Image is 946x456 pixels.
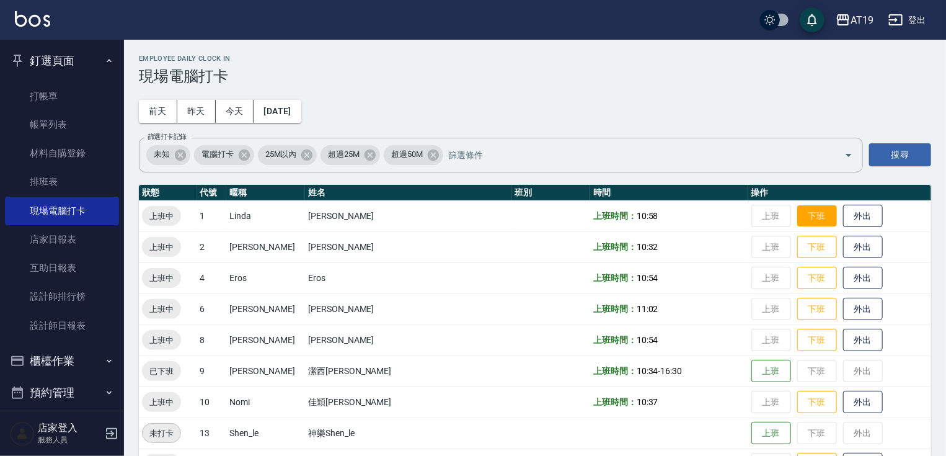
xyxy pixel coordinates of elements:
[883,9,931,32] button: 登出
[5,197,119,225] a: 現場電腦打卡
[197,324,226,355] td: 8
[305,418,511,449] td: 神樂Shen_le
[797,267,837,290] button: 下班
[843,329,883,352] button: 外出
[197,418,226,449] td: 13
[5,311,119,340] a: 設計師日報表
[800,7,824,32] button: save
[197,231,226,262] td: 2
[748,185,931,201] th: 操作
[226,185,305,201] th: 暱稱
[305,262,511,293] td: Eros
[5,82,119,110] a: 打帳單
[142,210,181,223] span: 上班中
[637,211,658,221] span: 10:58
[305,355,511,387] td: 潔西[PERSON_NAME]
[511,185,590,201] th: 班別
[142,396,181,409] span: 上班中
[258,148,304,161] span: 25M以內
[637,397,658,407] span: 10:37
[226,418,305,449] td: Shen_le
[843,267,883,290] button: 外出
[5,409,119,441] button: 報表及分析
[5,225,119,254] a: 店家日報表
[142,365,181,378] span: 已下班
[197,387,226,418] td: 10
[590,355,748,387] td: -
[305,387,511,418] td: 佳穎[PERSON_NAME]
[305,231,511,262] td: [PERSON_NAME]
[139,185,197,201] th: 狀態
[5,254,119,282] a: 互助日報表
[751,360,791,383] button: 上班
[146,145,190,165] div: 未知
[142,303,181,316] span: 上班中
[593,242,637,252] b: 上班時間：
[839,145,859,165] button: Open
[38,434,101,445] p: 服務人員
[797,329,837,352] button: 下班
[226,262,305,293] td: Eros
[637,304,658,314] span: 11:02
[38,422,101,434] h5: 店家登入
[194,148,241,161] span: 電腦打卡
[593,211,637,221] b: 上班時間：
[305,185,511,201] th: 姓名
[797,236,837,259] button: 下班
[5,45,119,77] button: 釘選頁面
[843,205,883,228] button: 外出
[254,100,301,123] button: [DATE]
[194,145,254,165] div: 電腦打卡
[226,293,305,324] td: [PERSON_NAME]
[384,145,443,165] div: 超過50M
[139,100,177,123] button: 前天
[320,148,367,161] span: 超過25M
[831,7,878,33] button: AT19
[305,293,511,324] td: [PERSON_NAME]
[637,335,658,345] span: 10:54
[5,139,119,168] a: 材料自購登錄
[593,366,637,376] b: 上班時間：
[593,335,637,345] b: 上班時間：
[590,185,748,201] th: 時間
[197,293,226,324] td: 6
[197,185,226,201] th: 代號
[197,355,226,387] td: 9
[305,324,511,355] td: [PERSON_NAME]
[797,391,837,414] button: 下班
[305,200,511,231] td: [PERSON_NAME]
[146,148,177,161] span: 未知
[177,100,216,123] button: 昨天
[142,241,181,254] span: 上班中
[5,282,119,311] a: 設計師排行榜
[142,334,181,347] span: 上班中
[661,366,683,376] span: 16:30
[197,262,226,293] td: 4
[139,68,931,85] h3: 現場電腦打卡
[258,145,317,165] div: 25M以內
[637,273,658,283] span: 10:54
[384,148,430,161] span: 超過50M
[843,298,883,321] button: 外出
[593,273,637,283] b: 上班時間：
[226,200,305,231] td: Linda
[797,298,837,321] button: 下班
[593,304,637,314] b: 上班時間：
[216,100,254,123] button: 今天
[320,145,380,165] div: 超過25M
[751,422,791,445] button: 上班
[843,236,883,259] button: 外出
[637,366,658,376] span: 10:34
[148,132,187,141] label: 篩選打卡記錄
[226,231,305,262] td: [PERSON_NAME]
[143,427,180,440] span: 未打卡
[226,324,305,355] td: [PERSON_NAME]
[139,55,931,63] h2: Employee Daily Clock In
[226,355,305,387] td: [PERSON_NAME]
[142,272,181,285] span: 上班中
[797,205,837,227] button: 下班
[197,200,226,231] td: 1
[851,12,873,28] div: AT19
[593,397,637,407] b: 上班時間：
[5,345,119,377] button: 櫃檯作業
